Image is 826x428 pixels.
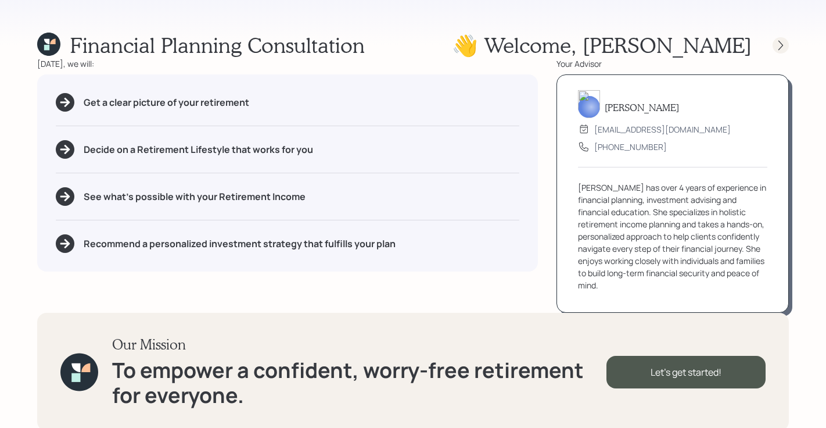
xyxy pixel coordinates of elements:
[70,33,365,58] h1: Financial Planning Consultation
[452,33,752,58] h1: 👋 Welcome , [PERSON_NAME]
[556,58,789,70] div: Your Advisor
[578,90,600,118] img: aleksandra-headshot.png
[84,97,249,108] h5: Get a clear picture of your retirement
[594,141,667,153] div: [PHONE_NUMBER]
[594,123,731,135] div: [EMAIL_ADDRESS][DOMAIN_NAME]
[84,191,306,202] h5: See what's possible with your Retirement Income
[112,358,606,408] h1: To empower a confident, worry-free retirement for everyone.
[605,102,679,113] h5: [PERSON_NAME]
[84,144,313,155] h5: Decide on a Retirement Lifestyle that works for you
[112,336,606,353] h3: Our Mission
[578,181,767,291] div: [PERSON_NAME] has over 4 years of experience in financial planning, investment advising and finan...
[84,238,396,249] h5: Recommend a personalized investment strategy that fulfills your plan
[606,356,766,388] div: Let's get started!
[37,58,538,70] div: [DATE], we will:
